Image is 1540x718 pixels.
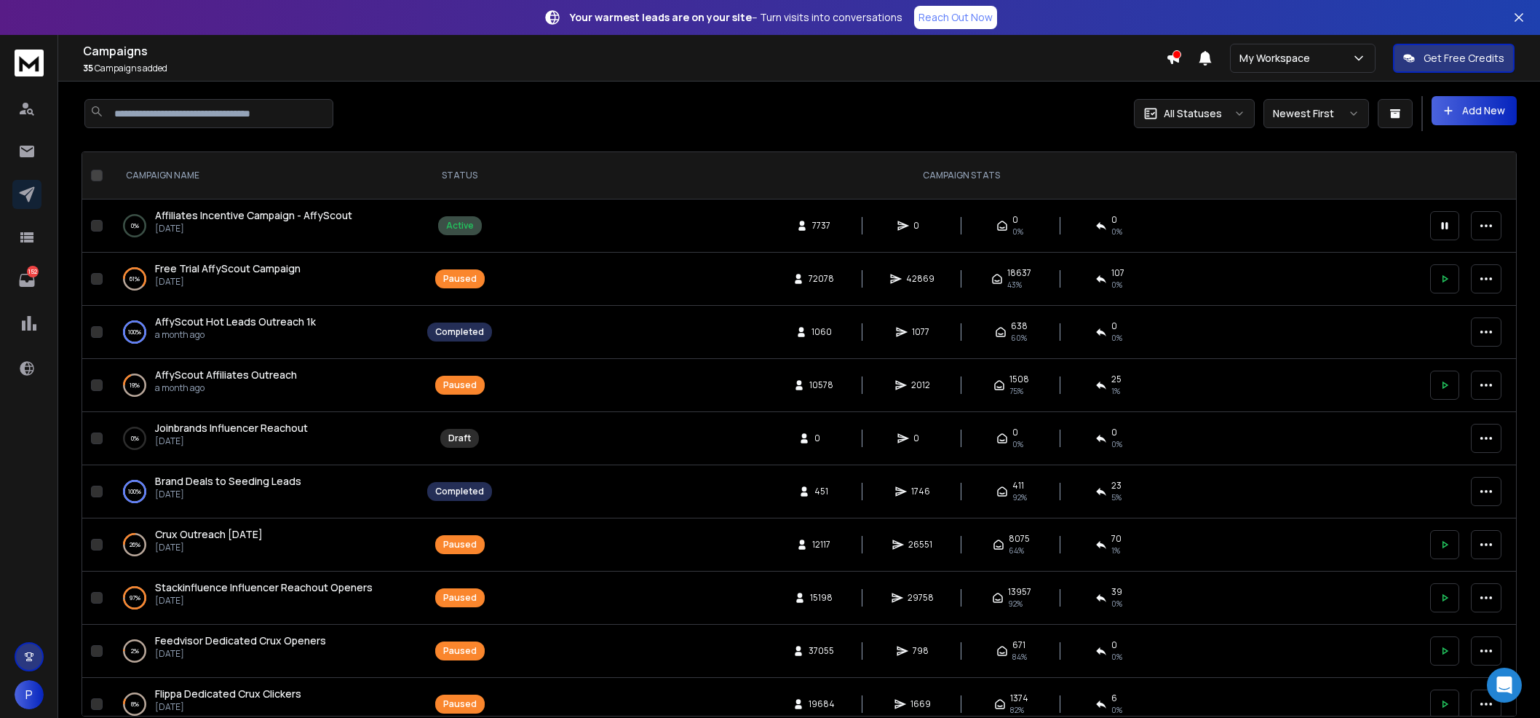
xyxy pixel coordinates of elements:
[155,329,316,341] p: a month ago
[443,645,477,657] div: Paused
[1009,545,1024,556] span: 64 %
[155,261,301,276] a: Free Trial AffyScout Campaign
[1111,586,1122,598] span: 39
[155,542,263,553] p: [DATE]
[443,592,477,604] div: Paused
[155,580,373,594] span: Stackinfluence Influencer Reachout Openers
[814,486,829,497] span: 451
[1111,704,1122,716] span: 0 %
[435,486,484,497] div: Completed
[912,326,929,338] span: 1077
[108,152,418,200] th: CAMPAIGN NAME
[908,539,932,551] span: 26551
[1239,51,1316,66] p: My Workspace
[906,273,934,285] span: 42869
[1010,704,1024,716] span: 82 %
[128,484,141,499] p: 100 %
[908,592,934,604] span: 29758
[108,359,418,412] td: 19%AffyScout Affiliates Outreacha month ago
[155,421,308,435] a: Joinbrands Influencer Reachout
[913,645,929,657] span: 798
[83,42,1166,60] h1: Campaigns
[155,701,301,713] p: [DATE]
[811,326,832,338] span: 1060
[443,539,477,551] div: Paused
[443,379,477,391] div: Paused
[809,645,834,657] span: 37055
[155,261,301,275] span: Free Trial AffyScout Campaign
[809,698,835,710] span: 19684
[108,465,418,518] td: 100%Brand Deals to Seeding Leads[DATE]
[570,10,902,25] p: – Turn visits into conversations
[155,315,316,329] a: AffyScout Hot Leads Outreach 1k
[155,382,297,394] p: a month ago
[1012,438,1023,450] span: 0%
[12,266,41,295] a: 152
[108,518,418,572] td: 26%Crux Outreach [DATE][DATE]
[812,539,830,551] span: 12117
[1111,693,1117,704] span: 6
[108,572,418,625] td: 97%Stackinfluence Influencer Reachout Openers[DATE]
[1393,44,1515,73] button: Get Free Credits
[155,223,352,234] p: [DATE]
[155,634,326,647] span: Feedvisor Dedicated Crux Openers
[155,435,308,447] p: [DATE]
[570,10,752,24] strong: Your warmest leads are on your site
[1010,693,1028,704] span: 1374
[1011,332,1027,344] span: 60 %
[1012,639,1025,651] span: 671
[130,537,140,552] p: 26 %
[814,433,829,444] span: 0
[911,486,930,497] span: 1746
[155,368,297,382] a: AffyScout Affiliates Outreach
[501,152,1421,200] th: CAMPAIGN STATS
[809,379,833,391] span: 10578
[15,680,44,709] button: P
[1009,385,1023,397] span: 75 %
[155,474,301,489] a: Brand Deals to Seeding Leads
[155,580,373,595] a: Stackinfluence Influencer Reachout Openers
[1012,651,1027,663] span: 84 %
[1111,545,1120,556] span: 1 %
[155,208,352,223] a: Affiliates Incentive Campaign - AffyScout
[155,527,263,541] span: Crux Outreach [DATE]
[913,433,928,444] span: 0
[1111,639,1117,651] span: 0
[918,10,993,25] p: Reach Out Now
[418,152,501,200] th: STATUS
[1487,668,1522,703] div: Open Intercom Messenger
[1008,586,1031,598] span: 13957
[1111,374,1122,385] span: 25
[83,62,93,74] span: 35
[1424,51,1504,66] p: Get Free Credits
[910,698,931,710] span: 1669
[1009,374,1029,385] span: 1508
[27,266,39,277] p: 152
[131,644,139,658] p: 2 %
[155,687,301,701] a: Flippa Dedicated Crux Clickers
[1111,427,1117,438] span: 0
[1011,320,1028,332] span: 638
[1432,96,1517,125] button: Add New
[130,378,140,392] p: 19 %
[1111,651,1122,663] span: 0 %
[812,220,830,232] span: 7737
[108,253,418,306] td: 61%Free Trial AffyScout Campaign[DATE]
[155,687,301,701] span: Flippa Dedicated Crux Clickers
[155,208,352,222] span: Affiliates Incentive Campaign - AffyScout
[810,592,833,604] span: 15198
[155,634,326,648] a: Feedvisor Dedicated Crux Openers
[155,276,301,288] p: [DATE]
[1111,533,1122,545] span: 70
[446,220,474,232] div: Active
[1111,214,1117,226] span: 0
[108,412,418,465] td: 0%Joinbrands Influencer Reachout[DATE]
[809,273,834,285] span: 72078
[131,697,139,711] p: 8 %
[1012,427,1018,438] span: 0
[155,489,301,500] p: [DATE]
[130,272,140,286] p: 61 %
[1263,99,1369,128] button: Newest First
